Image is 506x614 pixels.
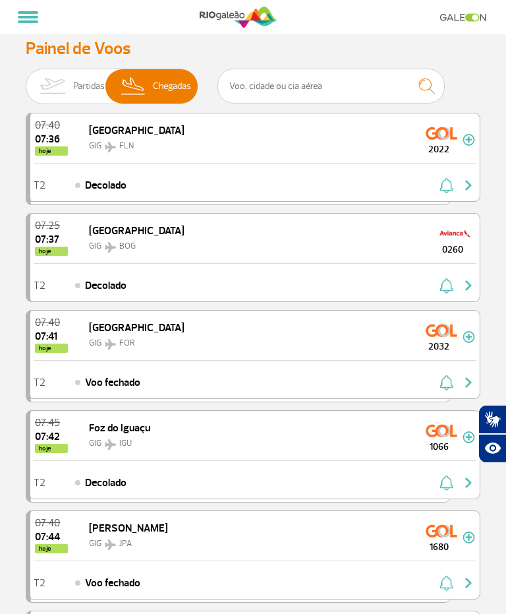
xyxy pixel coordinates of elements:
[35,518,68,528] span: 2025-09-27 07:40:00
[114,69,153,104] img: slider-desembarque
[89,241,101,251] span: GIG
[439,223,471,244] img: Avianca
[35,234,68,245] span: 2025-09-27 07:37:00
[461,475,476,491] img: seta-direita-painel-voo.svg
[35,317,68,328] span: 2025-09-27 07:40:00
[85,278,126,293] span: Decolado
[35,444,68,453] span: hoje
[119,140,134,151] span: FLN
[35,532,68,542] span: 2025-09-27 07:44:10
[35,247,68,256] span: hoje
[35,544,68,553] span: hoje
[415,540,463,554] span: 1680
[439,278,453,293] img: sino-painel-voo.svg
[26,38,480,59] h3: Painel de Voos
[89,522,168,535] span: [PERSON_NAME]
[34,378,45,387] span: T2
[35,417,68,428] span: 2025-09-27 07:45:00
[478,434,506,463] button: Abrir recursos assistivos.
[34,578,45,588] span: T2
[119,438,132,448] span: IGU
[415,340,463,353] span: 2032
[35,431,68,442] span: 2025-09-27 07:42:30
[463,134,475,146] img: mais-info-painel-voo.svg
[34,478,45,487] span: T2
[439,177,453,193] img: sino-painel-voo.svg
[85,475,126,491] span: Decolado
[89,124,184,137] span: [GEOGRAPHIC_DATA]
[89,538,101,549] span: GIG
[85,375,140,390] span: Voo fechado
[439,475,453,491] img: sino-painel-voo.svg
[463,331,475,343] img: mais-info-painel-voo.svg
[85,575,140,591] span: Voo fechado
[85,177,126,193] span: Decolado
[89,140,101,151] span: GIG
[89,438,101,448] span: GIG
[478,405,506,434] button: Abrir tradutor de língua de sinais.
[217,69,445,104] input: Voo, cidade ou cia aérea
[32,69,73,104] img: slider-embarque
[439,575,453,591] img: sino-painel-voo.svg
[153,69,191,104] span: Chegadas
[461,575,476,591] img: seta-direita-painel-voo.svg
[415,142,463,156] span: 2022
[119,338,135,348] span: FOR
[119,538,132,549] span: JPA
[89,421,150,435] span: Foz do Iguaçu
[35,146,68,156] span: hoje
[35,344,68,353] span: hoje
[426,420,457,441] img: GOL Transportes Aereos
[478,405,506,463] div: Plugin de acessibilidade da Hand Talk.
[35,134,68,144] span: 2025-09-27 07:36:38
[426,123,457,144] img: GOL Transportes Aereos
[73,69,105,104] span: Partidas
[426,320,457,341] img: GOL Transportes Aereos
[35,331,68,342] span: 2025-09-27 07:41:20
[426,520,457,541] img: GOL Transportes Aereos
[461,375,476,390] img: seta-direita-painel-voo.svg
[89,321,184,334] span: [GEOGRAPHIC_DATA]
[463,532,475,543] img: mais-info-painel-voo.svg
[463,431,475,443] img: mais-info-painel-voo.svg
[439,375,453,390] img: sino-painel-voo.svg
[461,278,476,293] img: seta-direita-painel-voo.svg
[34,281,45,290] span: T2
[461,177,476,193] img: seta-direita-painel-voo.svg
[119,241,136,251] span: BOG
[429,243,476,257] span: 0260
[415,440,463,454] span: 1066
[35,220,68,231] span: 2025-09-27 07:25:00
[35,120,68,131] span: 2025-09-27 07:40:00
[89,338,101,348] span: GIG
[89,224,184,237] span: [GEOGRAPHIC_DATA]
[34,181,45,190] span: T2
